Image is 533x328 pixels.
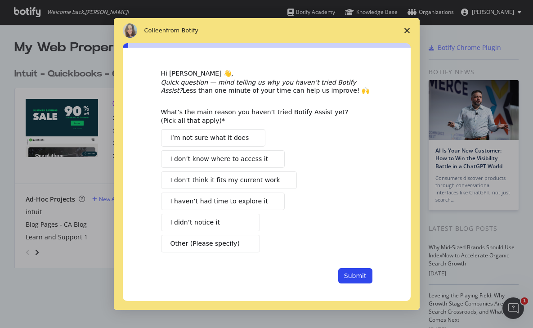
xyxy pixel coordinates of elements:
button: I don’t know where to access it [161,150,285,168]
button: Submit [338,268,372,283]
i: Quick question — mind telling us why you haven’t tried Botify Assist? [161,79,356,94]
button: I don’t think it fits my current work [161,171,297,189]
button: I didn’t notice it [161,214,260,231]
button: I haven’t had time to explore it [161,193,285,210]
div: Hi [PERSON_NAME] 👋, [161,69,372,78]
span: I’m not sure what it does [170,133,249,143]
img: Profile image for Colleen [123,23,137,38]
span: Other (Please specify) [170,239,240,248]
span: I don’t know where to access it [170,154,269,164]
span: from Botify [166,27,198,34]
span: Colleen [144,27,166,34]
span: Close survey [394,18,420,43]
div: What’s the main reason you haven’t tried Botify Assist yet? (Pick all that apply) [161,108,359,124]
span: I don’t think it fits my current work [170,175,280,185]
button: I’m not sure what it does [161,129,266,147]
button: Other (Please specify) [161,235,260,252]
span: I didn’t notice it [170,218,220,227]
div: Less than one minute of your time can help us improve! 🙌 [161,78,372,94]
span: I haven’t had time to explore it [170,197,268,206]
